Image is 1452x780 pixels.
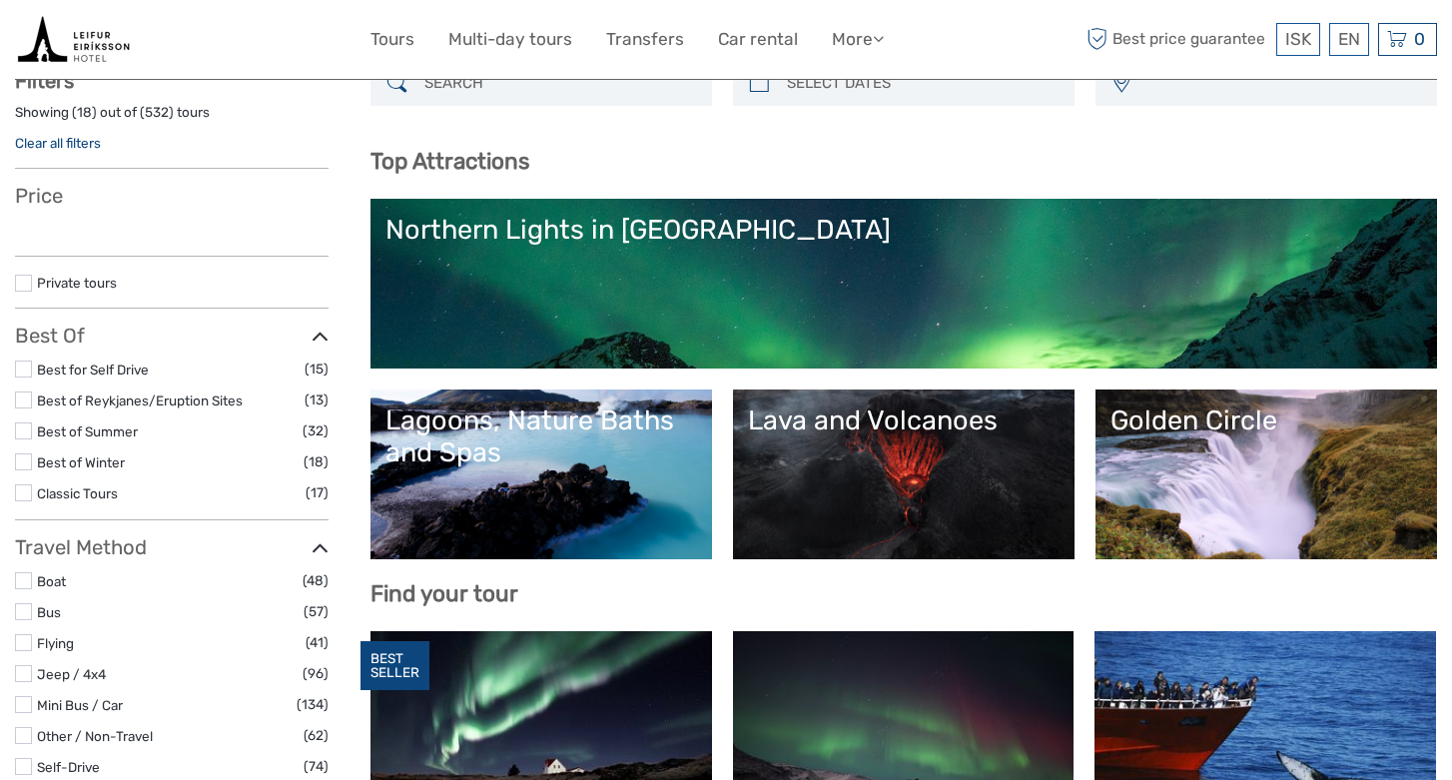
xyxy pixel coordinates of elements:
[1411,29,1428,49] span: 0
[779,66,1065,101] input: SELECT DATES
[304,755,329,778] span: (74)
[15,69,74,93] strong: Filters
[77,103,92,122] label: 18
[718,25,798,54] a: Car rental
[15,103,329,134] div: Showing ( ) out of ( ) tours
[306,481,329,504] span: (17)
[1110,404,1422,544] a: Golden Circle
[832,25,884,54] a: More
[303,419,329,442] span: (32)
[305,358,329,381] span: (15)
[304,600,329,623] span: (57)
[15,15,132,64] img: Book tours and activities with live availability from the tour operators in Iceland that we have ...
[305,389,329,411] span: (13)
[15,184,329,208] h3: Price
[304,450,329,473] span: (18)
[37,666,106,682] a: Jeep / 4x4
[748,404,1060,436] div: Lava and Volcanoes
[370,148,529,175] b: Top Attractions
[145,103,169,122] label: 532
[37,604,61,620] a: Bus
[385,404,697,544] a: Lagoons, Nature Baths and Spas
[306,631,329,654] span: (41)
[303,569,329,592] span: (48)
[416,66,702,101] input: SEARCH
[361,641,429,691] div: BEST SELLER
[303,662,329,685] span: (96)
[15,535,329,559] h3: Travel Method
[606,25,684,54] a: Transfers
[748,404,1060,544] a: Lava and Volcanoes
[1110,404,1422,436] div: Golden Circle
[448,25,572,54] a: Multi-day tours
[37,485,118,501] a: Classic Tours
[297,693,329,716] span: (134)
[15,135,101,151] a: Clear all filters
[385,214,1422,246] div: Northern Lights in [GEOGRAPHIC_DATA]
[37,392,243,408] a: Best of Reykjanes/Eruption Sites
[37,759,100,775] a: Self-Drive
[385,404,697,469] div: Lagoons, Nature Baths and Spas
[385,214,1422,354] a: Northern Lights in [GEOGRAPHIC_DATA]
[37,573,66,589] a: Boat
[1329,23,1369,56] div: EN
[37,697,123,713] a: Mini Bus / Car
[15,324,329,348] h3: Best Of
[1082,23,1271,56] span: Best price guarantee
[37,454,125,470] a: Best of Winter
[370,580,518,607] b: Find your tour
[37,423,138,439] a: Best of Summer
[370,25,414,54] a: Tours
[37,635,74,651] a: Flying
[37,362,149,378] a: Best for Self Drive
[37,728,153,744] a: Other / Non-Travel
[304,724,329,747] span: (62)
[1285,29,1311,49] span: ISK
[37,275,117,291] a: Private tours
